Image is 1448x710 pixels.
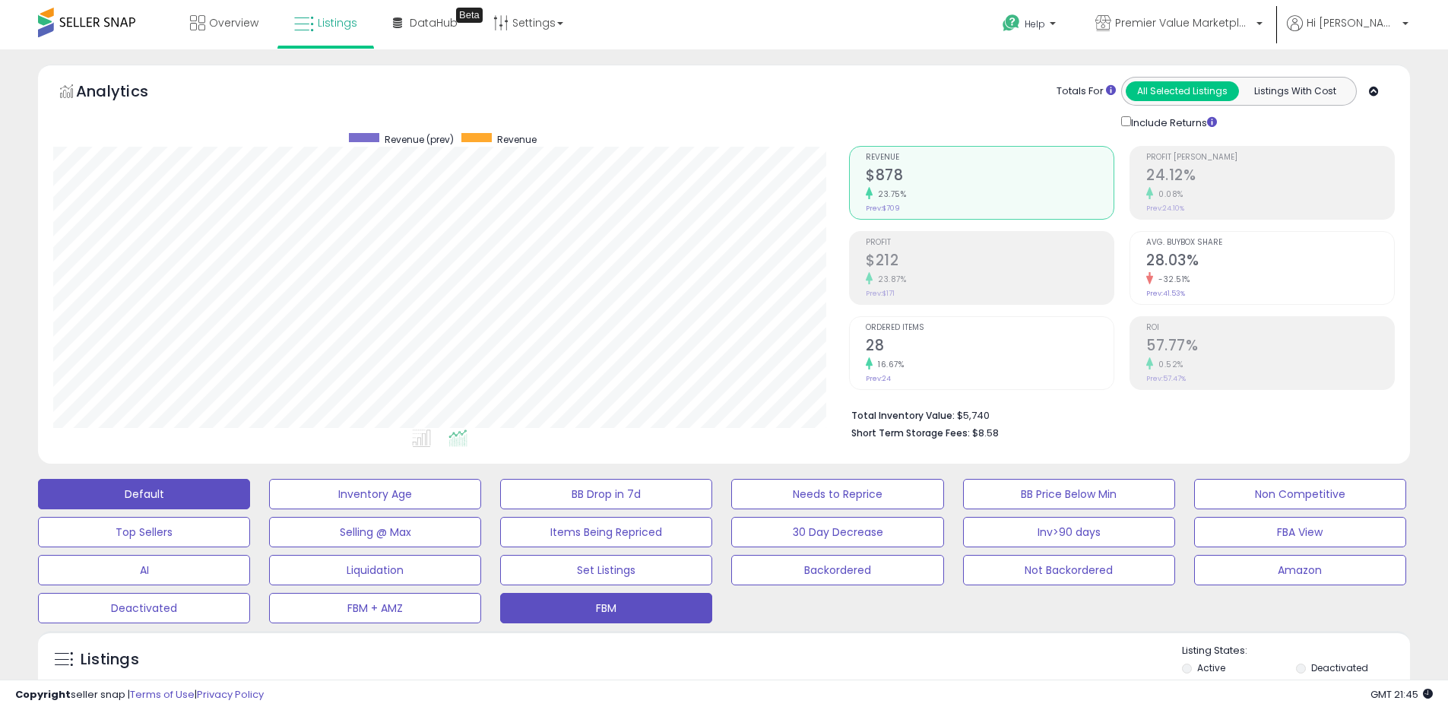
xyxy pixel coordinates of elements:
span: $8.58 [972,426,999,440]
button: Default [38,479,250,509]
button: 30 Day Decrease [731,517,943,547]
div: seller snap | | [15,688,264,702]
span: Revenue (prev) [385,133,454,146]
small: 0.08% [1153,189,1183,200]
span: Avg. Buybox Share [1146,239,1394,247]
small: Prev: 57.47% [1146,374,1186,383]
span: Overview [209,15,258,30]
a: Terms of Use [130,687,195,702]
button: Deactivated [38,593,250,623]
small: Prev: 41.53% [1146,289,1185,298]
div: Tooltip anchor [456,8,483,23]
small: 23.75% [873,189,906,200]
button: Backordered [731,555,943,585]
span: DataHub [410,15,458,30]
label: Active [1197,661,1225,674]
span: ROI [1146,324,1394,332]
span: Hi [PERSON_NAME] [1307,15,1398,30]
button: Needs to Reprice [731,479,943,509]
small: 23.87% [873,274,906,285]
i: Get Help [1002,14,1021,33]
label: Deactivated [1311,661,1368,674]
strong: Copyright [15,687,71,702]
span: Profit [866,239,1114,247]
h2: $878 [866,166,1114,187]
small: Prev: 24.10% [1146,204,1184,213]
div: Totals For [1057,84,1116,99]
button: Items Being Repriced [500,517,712,547]
a: Hi [PERSON_NAME] [1287,15,1408,49]
h2: 57.77% [1146,337,1394,357]
small: 0.52% [1153,359,1183,370]
button: Amazon [1194,555,1406,585]
button: BB Price Below Min [963,479,1175,509]
label: Archived [1311,678,1352,691]
button: Inv>90 days [963,517,1175,547]
small: Prev: $709 [866,204,900,213]
button: Top Sellers [38,517,250,547]
b: Short Term Storage Fees: [851,426,970,439]
h2: 28.03% [1146,252,1394,272]
span: Revenue [866,154,1114,162]
button: All Selected Listings [1126,81,1239,101]
button: FBA View [1194,517,1406,547]
button: Set Listings [500,555,712,585]
b: Total Inventory Value: [851,409,955,422]
button: Listings With Cost [1238,81,1351,101]
button: Not Backordered [963,555,1175,585]
button: AI [38,555,250,585]
h2: 28 [866,337,1114,357]
h2: $212 [866,252,1114,272]
span: Help [1025,17,1045,30]
a: Privacy Policy [197,687,264,702]
small: Prev: 24 [866,374,891,383]
li: $5,740 [851,405,1383,423]
a: Help [990,2,1071,49]
span: Premier Value Marketplace LLC [1115,15,1252,30]
small: 16.67% [873,359,904,370]
button: Liquidation [269,555,481,585]
small: -32.51% [1153,274,1190,285]
button: FBM [500,593,712,623]
button: BB Drop in 7d [500,479,712,509]
span: Revenue [497,133,537,146]
small: Prev: $171 [866,289,895,298]
h5: Analytics [76,81,178,106]
button: Inventory Age [269,479,481,509]
label: Out of Stock [1197,678,1253,691]
span: Listings [318,15,357,30]
div: Include Returns [1110,113,1235,131]
h5: Listings [81,649,139,670]
p: Listing States: [1182,644,1410,658]
button: FBM + AMZ [269,593,481,623]
button: Selling @ Max [269,517,481,547]
span: Ordered Items [866,324,1114,332]
h2: 24.12% [1146,166,1394,187]
span: Profit [PERSON_NAME] [1146,154,1394,162]
span: 2025-10-10 21:45 GMT [1370,687,1433,702]
button: Non Competitive [1194,479,1406,509]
